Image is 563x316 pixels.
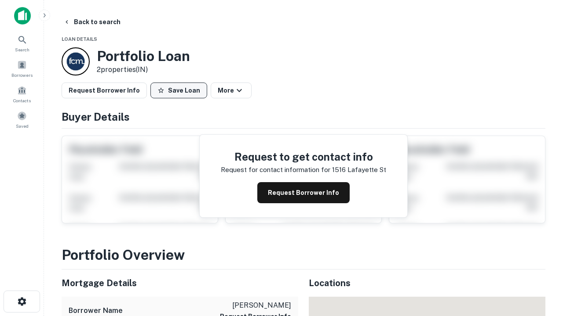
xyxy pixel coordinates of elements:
h5: Locations [309,276,545,290]
a: Search [3,31,41,55]
h5: Mortgage Details [62,276,298,290]
a: Contacts [3,82,41,106]
span: Borrowers [11,72,33,79]
h3: Portfolio Loan [97,48,190,65]
img: capitalize-icon.png [14,7,31,25]
button: More [211,83,252,98]
button: Request Borrower Info [257,182,350,203]
span: Loan Details [62,36,97,42]
h4: Buyer Details [62,109,545,125]
h6: Borrower Name [69,305,123,316]
button: Back to search [60,14,124,30]
span: Saved [16,122,29,129]
p: 1516 lafayette st [332,165,386,175]
p: 2 properties (IN) [97,65,190,75]
a: Borrowers [3,57,41,80]
span: Search [15,46,29,53]
p: Request for contact information for [221,165,330,175]
h3: Portfolio Overview [62,244,545,266]
button: Request Borrower Info [62,83,147,98]
button: Save Loan [150,83,207,98]
span: Contacts [13,97,31,104]
iframe: Chat Widget [519,246,563,288]
h4: Request to get contact info [221,149,386,165]
a: Saved [3,108,41,131]
p: [PERSON_NAME] [220,300,291,311]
